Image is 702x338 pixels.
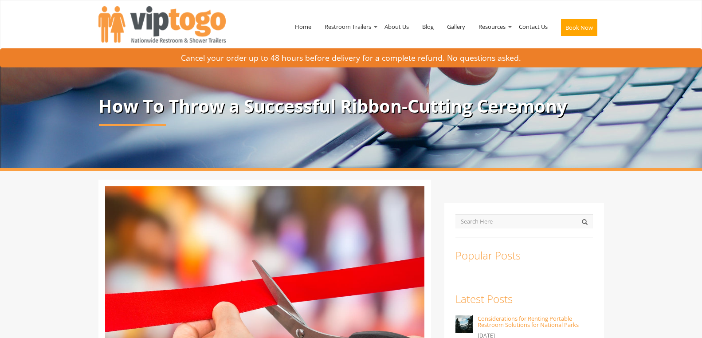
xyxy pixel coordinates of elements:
a: Gallery [440,4,472,50]
a: About Us [378,4,416,50]
img: Considerations for Renting Portable Restroom Solutions for National Parks - VIPTOGO [455,315,473,333]
a: Blog [416,4,440,50]
h3: Popular Posts [455,250,593,261]
p: How To Throw a Successful Ribbon-Cutting Ceremony [98,96,604,116]
a: Considerations for Renting Portable Restroom Solutions for National Parks [478,314,579,329]
img: VIPTOGO [98,6,226,43]
input: Search Here [455,214,593,228]
h3: Latest Posts [455,293,593,305]
button: Book Now [561,19,597,36]
a: Home [288,4,318,50]
a: Book Now [554,4,604,55]
a: Contact Us [512,4,554,50]
a: Resources [472,4,512,50]
a: Restroom Trailers [318,4,378,50]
